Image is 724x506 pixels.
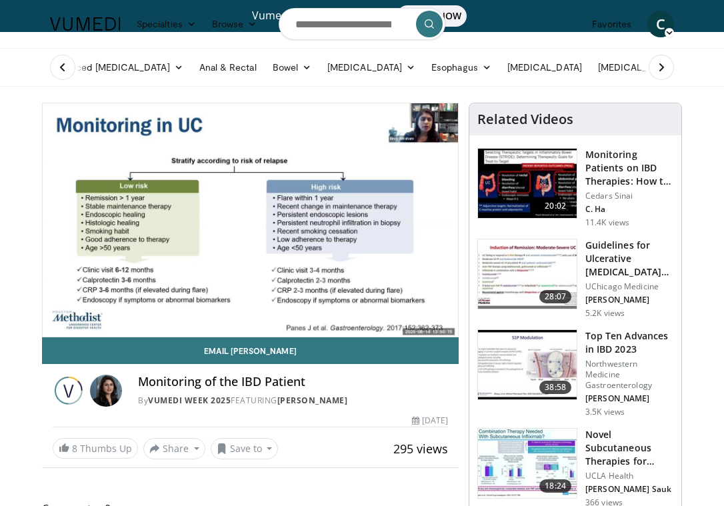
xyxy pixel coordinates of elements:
[477,329,673,417] a: 38:58 Top Ten Advances in IBD 2023 Northwestern Medicine Gastroenterology [PERSON_NAME] 3.5K views
[585,407,625,417] p: 3.5K views
[412,415,448,427] div: [DATE]
[585,295,673,305] p: [PERSON_NAME]
[90,375,122,407] img: Avatar
[211,438,279,459] button: Save to
[477,111,573,127] h4: Related Videos
[319,54,423,81] a: [MEDICAL_DATA]
[590,54,694,81] a: [MEDICAL_DATA]
[204,11,265,37] a: Browse
[585,329,673,356] h3: Top Ten Advances in IBD 2023
[478,149,577,218] img: 609225da-72ea-422a-b68c-0f05c1f2df47.150x105_q85_crop-smart_upscale.jpg
[585,204,673,215] p: C. Ha
[499,54,590,81] a: [MEDICAL_DATA]
[585,217,629,228] p: 11.4K views
[585,191,673,201] p: Cedars Sinai
[585,359,673,391] p: Northwestern Medicine Gastroenterology
[585,239,673,279] h3: Guidelines for Ulcerative [MEDICAL_DATA] Diagnosis and Management
[129,11,204,37] a: Specialties
[265,54,319,81] a: Bowel
[539,199,571,213] span: 20:02
[148,395,231,406] a: Vumedi Week 2025
[585,281,673,292] p: UChicago Medicine
[477,148,673,228] a: 20:02 Monitoring Patients on IBD Therapies: How to Monitor? What Is the Im… Cedars Sinai C. Ha 11...
[478,330,577,399] img: 2f51e707-cd8d-4a31-8e3f-f47d06a7faca.150x105_q85_crop-smart_upscale.jpg
[277,395,348,406] a: [PERSON_NAME]
[477,239,673,319] a: 28:07 Guidelines for Ulcerative [MEDICAL_DATA] Diagnosis and Management UChicago Medicine [PERSON...
[42,54,191,81] a: Advanced [MEDICAL_DATA]
[53,438,138,459] a: 8 Thumbs Up
[585,308,625,319] p: 5.2K views
[585,484,673,495] p: [PERSON_NAME] Sauk
[279,8,445,40] input: Search topics, interventions
[393,441,448,457] span: 295 views
[43,103,458,337] video-js: Video Player
[539,381,571,394] span: 38:58
[72,442,77,455] span: 8
[138,375,448,389] h4: Monitoring of the IBD Patient
[585,428,673,468] h3: Novel Subcutaneous Therapies for [MEDICAL_DATA]: What's …
[585,471,673,481] p: UCLA Health
[478,429,577,498] img: 741871df-6ee3-4ee0-bfa7-8a5f5601d263.150x105_q85_crop-smart_upscale.jpg
[647,11,674,37] a: C
[539,479,571,493] span: 18:24
[585,393,673,404] p: [PERSON_NAME]
[50,17,121,31] img: VuMedi Logo
[53,375,85,407] img: Vumedi Week 2025
[143,438,205,459] button: Share
[423,54,499,81] a: Esophagus
[138,395,448,407] div: By FEATURING
[191,54,265,81] a: Anal & Rectal
[584,11,639,37] a: Favorites
[42,337,459,364] a: Email [PERSON_NAME]
[478,239,577,309] img: 5d508c2b-9173-4279-adad-7510b8cd6d9a.150x105_q85_crop-smart_upscale.jpg
[585,148,673,188] h3: Monitoring Patients on IBD Therapies: How to Monitor? What Is the Im…
[539,290,571,303] span: 28:07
